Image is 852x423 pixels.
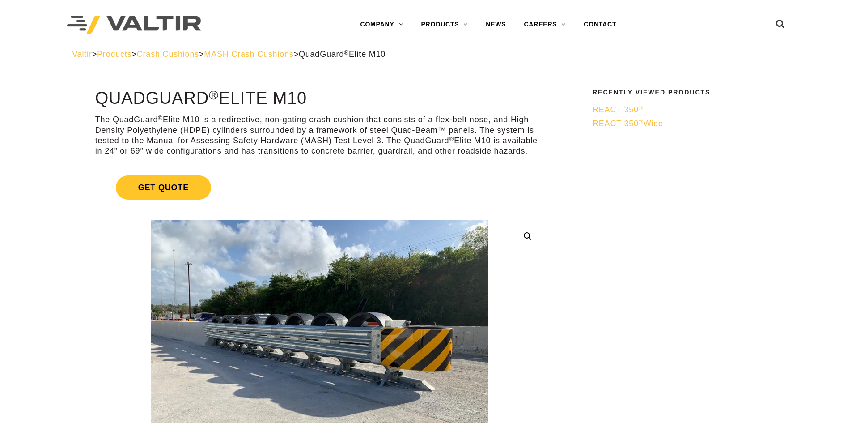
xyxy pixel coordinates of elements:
[95,165,544,210] a: Get Quote
[67,16,201,34] img: Valtir
[137,50,199,59] a: Crash Cushions
[72,50,92,59] a: Valtir
[515,16,575,34] a: CAREERS
[95,115,544,157] p: The QuadGuard Elite M10 is a redirective, non-gating crash cushion that consists of a flex-belt n...
[344,49,349,56] sup: ®
[412,16,477,34] a: PRODUCTS
[158,115,163,121] sup: ®
[593,119,663,128] span: REACT 350 Wide
[299,50,386,59] span: QuadGuard Elite M10
[449,136,454,142] sup: ®
[72,49,780,60] div: > > > >
[97,50,131,59] a: Products
[593,119,774,129] a: REACT 350®Wide
[639,119,644,125] sup: ®
[593,89,774,96] h2: Recently Viewed Products
[477,16,515,34] a: NEWS
[209,88,219,102] sup: ®
[95,89,544,108] h1: QuadGuard Elite M10
[351,16,412,34] a: COMPANY
[116,175,211,200] span: Get Quote
[639,105,644,111] sup: ®
[204,50,293,59] a: MASH Crash Cushions
[575,16,625,34] a: CONTACT
[593,105,774,115] a: REACT 350®
[593,105,644,114] span: REACT 350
